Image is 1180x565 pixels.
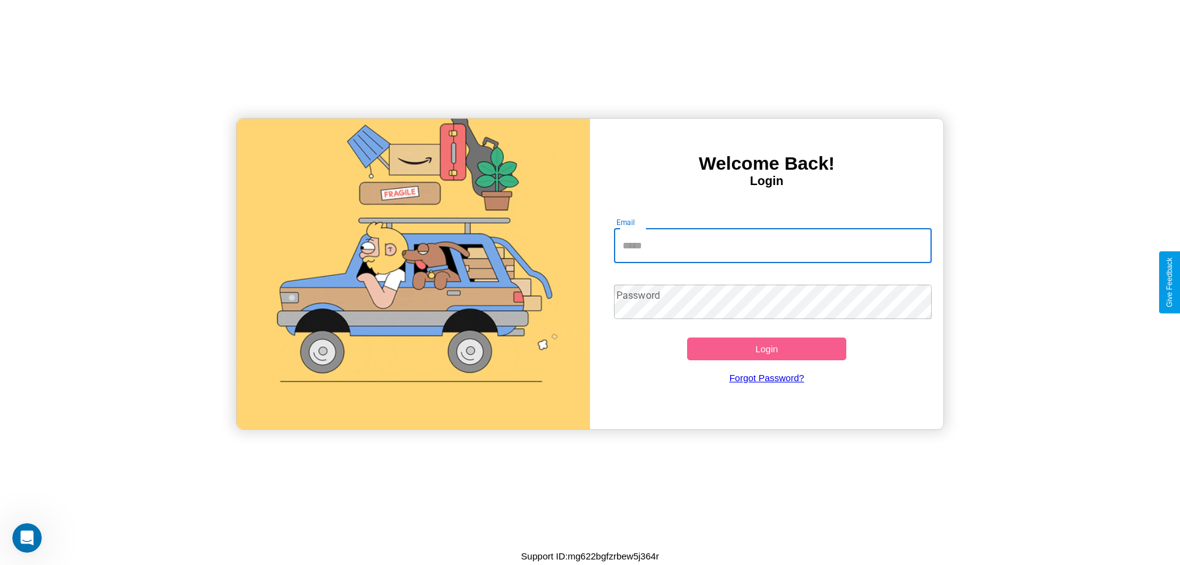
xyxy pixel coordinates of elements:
[616,217,635,227] label: Email
[1165,258,1174,307] div: Give Feedback
[590,153,943,174] h3: Welcome Back!
[12,523,42,553] iframe: Intercom live chat
[608,360,926,395] a: Forgot Password?
[521,548,659,564] p: Support ID: mg622bgfzrbew5j364r
[590,174,943,188] h4: Login
[237,119,590,429] img: gif
[687,338,846,360] button: Login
